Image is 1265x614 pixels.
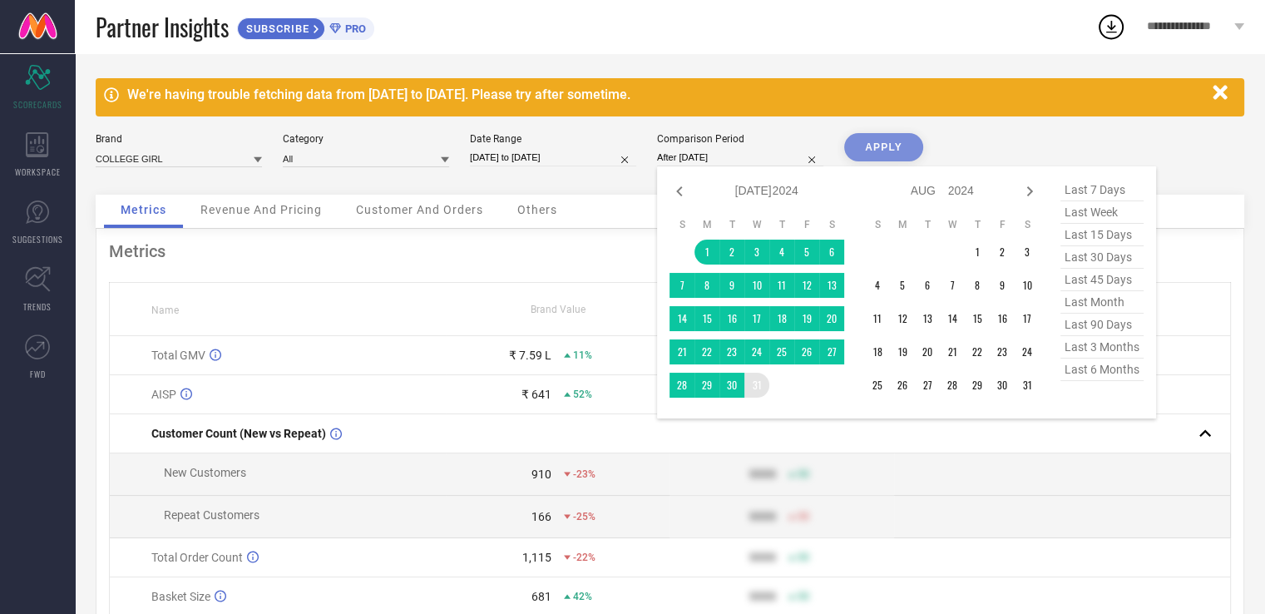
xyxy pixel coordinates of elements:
[719,339,744,364] td: Tue Jul 23 2024
[749,590,776,603] div: 9999
[798,591,809,602] span: 50
[670,339,694,364] td: Sun Jul 21 2024
[1015,240,1040,265] td: Sat Aug 03 2024
[744,273,769,298] td: Wed Jul 10 2024
[13,98,62,111] span: SCORECARDS
[531,468,551,481] div: 910
[965,339,990,364] td: Thu Aug 22 2024
[15,166,61,178] span: WORKSPACE
[965,240,990,265] td: Thu Aug 01 2024
[521,388,551,401] div: ₹ 641
[1060,224,1144,246] span: last 15 days
[96,133,262,145] div: Brand
[531,304,586,315] span: Brand Value
[719,218,744,231] th: Tuesday
[865,273,890,298] td: Sun Aug 04 2024
[794,339,819,364] td: Fri Jul 26 2024
[573,389,592,400] span: 52%
[341,22,366,35] span: PRO
[1060,246,1144,269] span: last 30 days
[990,273,1015,298] td: Fri Aug 09 2024
[749,468,776,481] div: 9999
[1060,314,1144,336] span: last 90 days
[694,218,719,231] th: Monday
[151,427,326,440] span: Customer Count (New vs Repeat)
[470,149,636,166] input: Select date range
[164,508,259,522] span: Repeat Customers
[965,306,990,331] td: Thu Aug 15 2024
[573,349,592,361] span: 11%
[744,240,769,265] td: Wed Jul 03 2024
[865,339,890,364] td: Sun Aug 18 2024
[749,510,776,523] div: 9999
[573,552,595,563] span: -22%
[940,373,965,398] td: Wed Aug 28 2024
[517,203,557,216] span: Others
[238,22,314,35] span: SUBSCRIBE
[531,510,551,523] div: 166
[151,388,176,401] span: AISP
[719,273,744,298] td: Tue Jul 09 2024
[719,240,744,265] td: Tue Jul 02 2024
[865,306,890,331] td: Sun Aug 11 2024
[573,511,595,522] span: -25%
[990,240,1015,265] td: Fri Aug 02 2024
[1015,306,1040,331] td: Sat Aug 17 2024
[940,218,965,231] th: Wednesday
[694,273,719,298] td: Mon Jul 08 2024
[819,218,844,231] th: Saturday
[940,339,965,364] td: Wed Aug 21 2024
[657,149,823,166] input: Select comparison period
[1060,359,1144,381] span: last 6 months
[1060,179,1144,201] span: last 7 days
[164,466,246,479] span: New Customers
[915,218,940,231] th: Tuesday
[915,273,940,298] td: Tue Aug 06 2024
[1015,218,1040,231] th: Saturday
[798,511,809,522] span: 50
[237,13,374,40] a: SUBSCRIBEPRO
[356,203,483,216] span: Customer And Orders
[151,590,210,603] span: Basket Size
[744,373,769,398] td: Wed Jul 31 2024
[151,551,243,564] span: Total Order Count
[531,590,551,603] div: 681
[657,133,823,145] div: Comparison Period
[819,306,844,331] td: Sat Jul 20 2024
[769,273,794,298] td: Thu Jul 11 2024
[573,591,592,602] span: 42%
[890,373,915,398] td: Mon Aug 26 2024
[890,273,915,298] td: Mon Aug 05 2024
[890,306,915,331] td: Mon Aug 12 2024
[670,273,694,298] td: Sun Jul 07 2024
[865,218,890,231] th: Sunday
[798,552,809,563] span: 50
[819,273,844,298] td: Sat Jul 13 2024
[30,368,46,380] span: FWD
[1015,273,1040,298] td: Sat Aug 10 2024
[890,218,915,231] th: Monday
[719,306,744,331] td: Tue Jul 16 2024
[1015,373,1040,398] td: Sat Aug 31 2024
[127,87,1204,102] div: We're having trouble fetching data from [DATE] to [DATE]. Please try after sometime.
[283,133,449,145] div: Category
[23,300,52,313] span: TRENDS
[819,240,844,265] td: Sat Jul 06 2024
[940,306,965,331] td: Wed Aug 14 2024
[769,306,794,331] td: Thu Jul 18 2024
[1060,336,1144,359] span: last 3 months
[1096,12,1126,42] div: Open download list
[694,373,719,398] td: Mon Jul 29 2024
[915,306,940,331] td: Tue Aug 13 2024
[670,373,694,398] td: Sun Jul 28 2024
[890,339,915,364] td: Mon Aug 19 2024
[151,349,205,362] span: Total GMV
[151,305,179,316] span: Name
[509,349,551,362] div: ₹ 7.59 L
[694,339,719,364] td: Mon Jul 22 2024
[990,218,1015,231] th: Friday
[470,133,636,145] div: Date Range
[96,10,229,44] span: Partner Insights
[794,218,819,231] th: Friday
[744,339,769,364] td: Wed Jul 24 2024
